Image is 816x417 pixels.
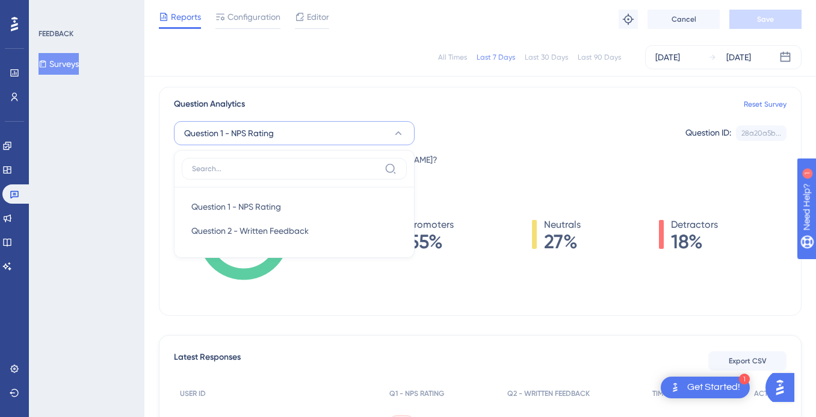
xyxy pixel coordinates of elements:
span: USER ID [180,389,206,398]
span: Latest Responses [174,350,241,372]
span: Cancel [672,14,696,24]
div: Question ID: [685,125,731,141]
div: Last 30 Days [525,52,568,62]
a: Reset Survey [744,99,787,109]
input: Search... [192,164,380,174]
div: [DATE] [655,50,680,64]
span: Save [757,14,774,24]
button: Cancel [648,10,720,29]
span: 27% [544,232,581,251]
span: Q1 - NPS RATING [389,389,444,398]
div: Get Started! [687,381,740,394]
div: Last 7 Days [477,52,515,62]
span: Promoters [409,218,454,232]
span: Need Help? [28,3,75,17]
span: Q2 - WRITTEN FEEDBACK [507,389,590,398]
button: Export CSV [708,351,787,371]
span: 18% [671,232,718,251]
span: 55% [409,232,454,251]
span: Question Analytics [174,97,245,111]
div: Open Get Started! checklist, remaining modules: 1 [661,377,750,398]
iframe: UserGuiding AI Assistant Launcher [765,369,802,406]
button: Question 1 - NPS Rating [182,195,407,219]
div: 1 [84,6,87,16]
span: Question 2 - Written Feedback [191,224,309,238]
div: FEEDBACK [39,29,73,39]
div: 1 [739,374,750,384]
img: launcher-image-alternative-text [668,380,682,395]
span: Reports [171,10,201,24]
span: Question 1 - NPS Rating [191,199,281,214]
div: All Times [438,52,467,62]
span: TIME [652,389,667,398]
span: Export CSV [729,356,767,366]
span: Editor [307,10,329,24]
button: Question 2 - Written Feedback [182,219,407,243]
span: Configuration [227,10,280,24]
div: [DATE] [726,50,751,64]
span: Detractors [671,218,718,232]
span: ACTION [754,389,780,398]
span: Question 1 - NPS Rating [184,126,274,140]
button: Surveys [39,53,79,75]
button: Question 1 - NPS Rating [174,121,415,145]
div: 28a20a5b... [741,128,781,138]
span: Neutrals [544,218,581,232]
button: Save [729,10,802,29]
div: Last 90 Days [578,52,621,62]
